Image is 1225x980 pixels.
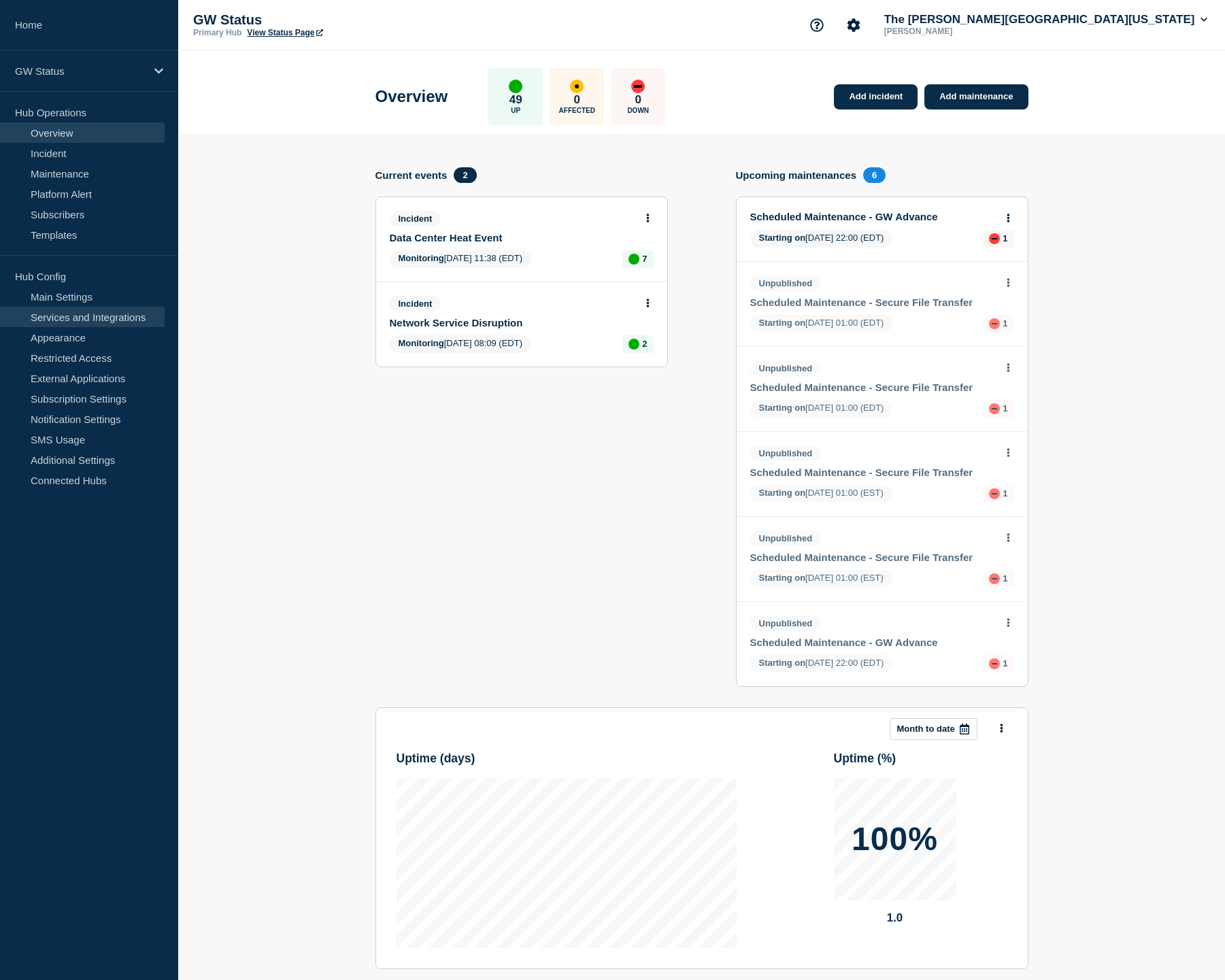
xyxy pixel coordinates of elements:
[759,403,806,413] span: Starting on
[890,718,977,740] button: Month to date
[193,12,465,28] p: GW Status
[989,573,1000,584] div: down
[863,167,886,183] span: 6
[397,751,475,766] h3: Uptime ( days )
[750,275,822,291] span: Unpublished
[750,315,893,333] span: [DATE] 01:00 (EDT)
[627,107,649,114] p: Down
[399,338,444,348] span: Monitoring
[1003,573,1007,584] p: 1
[375,169,448,181] h4: Current events
[15,65,146,77] p: GW Status
[390,317,635,328] a: Network Service Disruption
[750,467,996,478] a: Scheduled Maintenance - Secure File Transfer
[750,552,996,563] a: Scheduled Maintenance - Secure File Transfer
[750,445,822,461] span: Unpublished
[736,169,857,181] h4: Upcoming maintenances
[631,80,645,93] div: down
[390,211,441,226] span: Incident
[852,823,938,856] p: 100%
[390,335,532,353] span: [DATE] 08:09 (EDT)
[834,911,956,925] p: 1.0
[750,615,822,631] span: Unpublished
[750,570,892,588] span: [DATE] 01:00 (EST)
[509,93,522,107] p: 49
[750,297,996,308] a: Scheduled Maintenance - Secure File Transfer
[989,658,1000,669] div: down
[839,11,868,39] button: Account settings
[375,87,448,106] h1: Overview
[1003,403,1007,413] p: 1
[750,360,822,376] span: Unpublished
[882,27,1023,36] p: [PERSON_NAME]
[390,296,441,311] span: Incident
[1003,658,1007,669] p: 1
[989,318,1000,329] div: down
[570,80,584,93] div: affected
[750,530,822,546] span: Unpublished
[897,724,955,734] p: Month to date
[989,488,1000,499] div: down
[750,400,893,418] span: [DATE] 01:00 (EDT)
[834,84,918,109] a: Add incident
[759,658,806,668] span: Starting on
[750,211,996,222] a: Scheduled Maintenance - GW Advance
[834,751,896,766] h3: Uptime ( % )
[1003,233,1007,243] p: 1
[511,107,520,114] p: Up
[803,11,831,39] button: Support
[750,637,996,648] a: Scheduled Maintenance - GW Advance
[759,488,806,498] span: Starting on
[642,339,647,349] p: 2
[454,167,476,183] span: 2
[509,80,522,93] div: up
[924,84,1028,109] a: Add maintenance
[750,655,893,673] span: [DATE] 22:00 (EDT)
[628,339,639,350] div: up
[750,382,996,393] a: Scheduled Maintenance - Secure File Transfer
[390,232,635,243] a: Data Center Heat Event
[247,28,322,37] a: View Status Page
[759,573,806,583] span: Starting on
[559,107,595,114] p: Affected
[1003,318,1007,328] p: 1
[1003,488,1007,499] p: 1
[989,233,1000,244] div: down
[759,318,806,328] span: Starting on
[628,254,639,265] div: up
[635,93,641,107] p: 0
[750,230,893,248] span: [DATE] 22:00 (EDT)
[642,254,647,264] p: 7
[750,485,892,503] span: [DATE] 01:00 (EST)
[989,403,1000,414] div: down
[882,13,1210,27] button: The [PERSON_NAME][GEOGRAPHIC_DATA][US_STATE]
[759,233,806,243] span: Starting on
[574,93,580,107] p: 0
[193,28,241,37] p: Primary Hub
[390,250,532,268] span: [DATE] 11:38 (EDT)
[399,253,444,263] span: Monitoring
